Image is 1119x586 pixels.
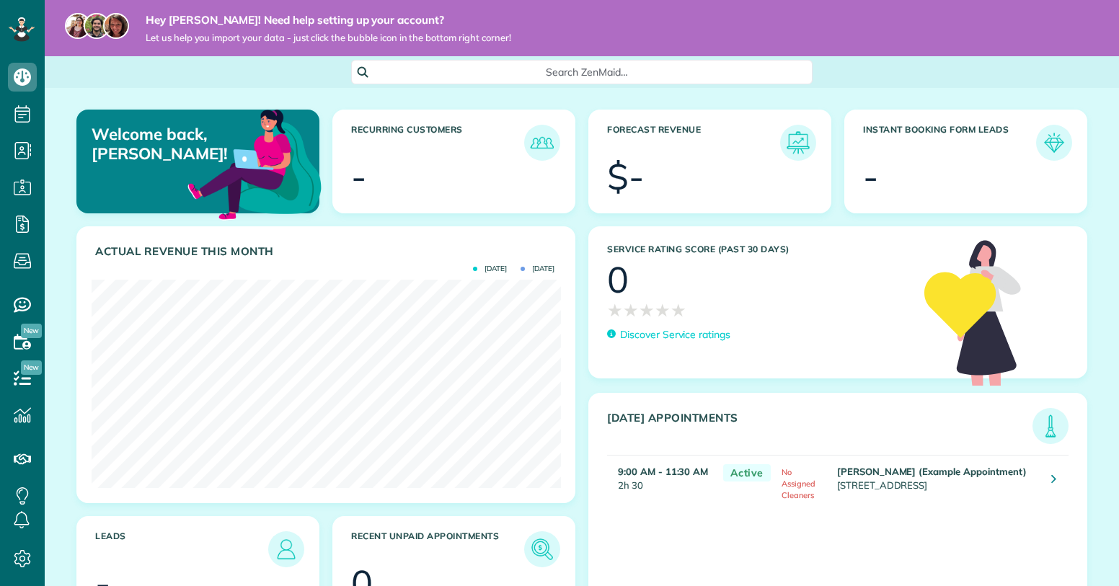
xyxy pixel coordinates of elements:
[784,128,813,157] img: icon_forecast_revenue-8c13a41c7ed35a8dcfafea3cbb826a0462acb37728057bba2d056411b612bbbe.png
[351,159,366,195] div: -
[671,298,686,323] span: ★
[473,265,507,272] span: [DATE]
[528,535,557,564] img: icon_unpaid_appointments-47b8ce3997adf2238b356f14209ab4cced10bd1f174958f3ca8f1d0dd7fffeee.png
[351,125,524,161] h3: Recurring Customers
[623,298,639,323] span: ★
[1036,412,1065,440] img: icon_todays_appointments-901f7ab196bb0bea1936b74009e4eb5ffbc2d2711fa7634e0d609ed5ef32b18b.png
[782,467,815,500] span: No Assigned Cleaners
[607,412,1032,444] h3: [DATE] Appointments
[146,32,511,44] span: Let us help you import your data - just click the bubble icon in the bottom right corner!
[723,464,771,482] span: Active
[103,13,129,39] img: michelle-19f622bdf1676172e81f8f8fba1fb50e276960ebfe0243fe18214015130c80e4.jpg
[607,159,644,195] div: $-
[863,125,1036,161] h3: Instant Booking Form Leads
[92,125,241,163] p: Welcome back, [PERSON_NAME]!
[655,298,671,323] span: ★
[272,535,301,564] img: icon_leads-1bed01f49abd5b7fead27621c3d59655bb73ed531f8eeb49469d10e621d6b896.png
[863,159,878,195] div: -
[833,455,1040,507] td: [STREET_ADDRESS]
[146,13,511,27] strong: Hey [PERSON_NAME]! Need help setting up your account?
[618,466,708,477] strong: 9:00 AM - 11:30 AM
[185,93,324,233] img: dashboard_welcome-42a62b7d889689a78055ac9021e634bf52bae3f8056760290aed330b23ab8690.png
[639,298,655,323] span: ★
[620,327,730,342] p: Discover Service ratings
[607,327,730,342] a: Discover Service ratings
[65,13,91,39] img: maria-72a9807cf96188c08ef61303f053569d2e2a8a1cde33d635c8a3ac13582a053d.jpg
[351,531,524,567] h3: Recent unpaid appointments
[607,244,910,254] h3: Service Rating score (past 30 days)
[837,466,1027,477] strong: [PERSON_NAME] (Example Appointment)
[528,128,557,157] img: icon_recurring_customers-cf858462ba22bcd05b5a5880d41d6543d210077de5bb9ebc9590e49fd87d84ed.png
[95,531,268,567] h3: Leads
[607,455,716,507] td: 2h 30
[21,360,42,375] span: New
[95,245,560,258] h3: Actual Revenue this month
[607,125,780,161] h3: Forecast Revenue
[607,262,629,298] div: 0
[84,13,110,39] img: jorge-587dff0eeaa6aab1f244e6dc62b8924c3b6ad411094392a53c71c6c4a576187d.jpg
[521,265,554,272] span: [DATE]
[1040,128,1069,157] img: icon_form_leads-04211a6a04a5b2264e4ee56bc0799ec3eb69b7e499cbb523a139df1d13a81ae0.png
[607,298,623,323] span: ★
[21,324,42,338] span: New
